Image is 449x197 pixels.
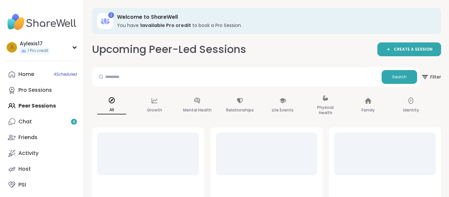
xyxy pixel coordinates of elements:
a: Chat4 [5,114,79,130]
p: Physical Health [311,104,340,117]
div: PSI [18,181,26,188]
button: Filter [421,67,441,86]
p: Relationships [226,106,254,114]
span: 4 Scheduled [54,72,77,77]
h3: You have to book a Pro Session. [117,22,432,29]
div: Pro Sessions [18,86,52,94]
span: A [10,43,14,52]
div: Activity [18,150,38,157]
div: Chat [18,118,32,125]
span: 1 Pro credit [28,48,48,54]
h2: Upcoming Peer-Led Sessions [92,42,246,57]
p: Identity [403,106,419,114]
a: CREATE A SESSION [377,42,441,56]
a: Home4Scheduled [5,66,79,82]
a: PSI [5,177,79,193]
p: All [97,106,126,114]
h3: Welcome to ShareWell [117,13,432,21]
p: Life Events [272,106,294,114]
button: Search [382,70,417,84]
span: Filter [421,69,441,85]
a: Pro Sessions [5,82,79,98]
b: 1 available Pro credit [140,22,191,29]
p: Mental Health [183,106,212,114]
div: Host [18,165,31,173]
div: 1 [108,12,114,18]
p: Family [362,106,375,114]
div: Aylexis17 [20,40,50,47]
a: Activity [5,145,79,161]
p: Growth [147,106,162,114]
a: Host [5,161,79,177]
img: ShareWell Nav Logo [5,11,79,34]
span: 4 [73,119,75,125]
div: Friends [18,134,37,141]
a: Friends [5,130,79,145]
span: CREATE A SESSION [394,47,433,52]
span: Search [392,74,407,80]
div: Home [18,71,34,78]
